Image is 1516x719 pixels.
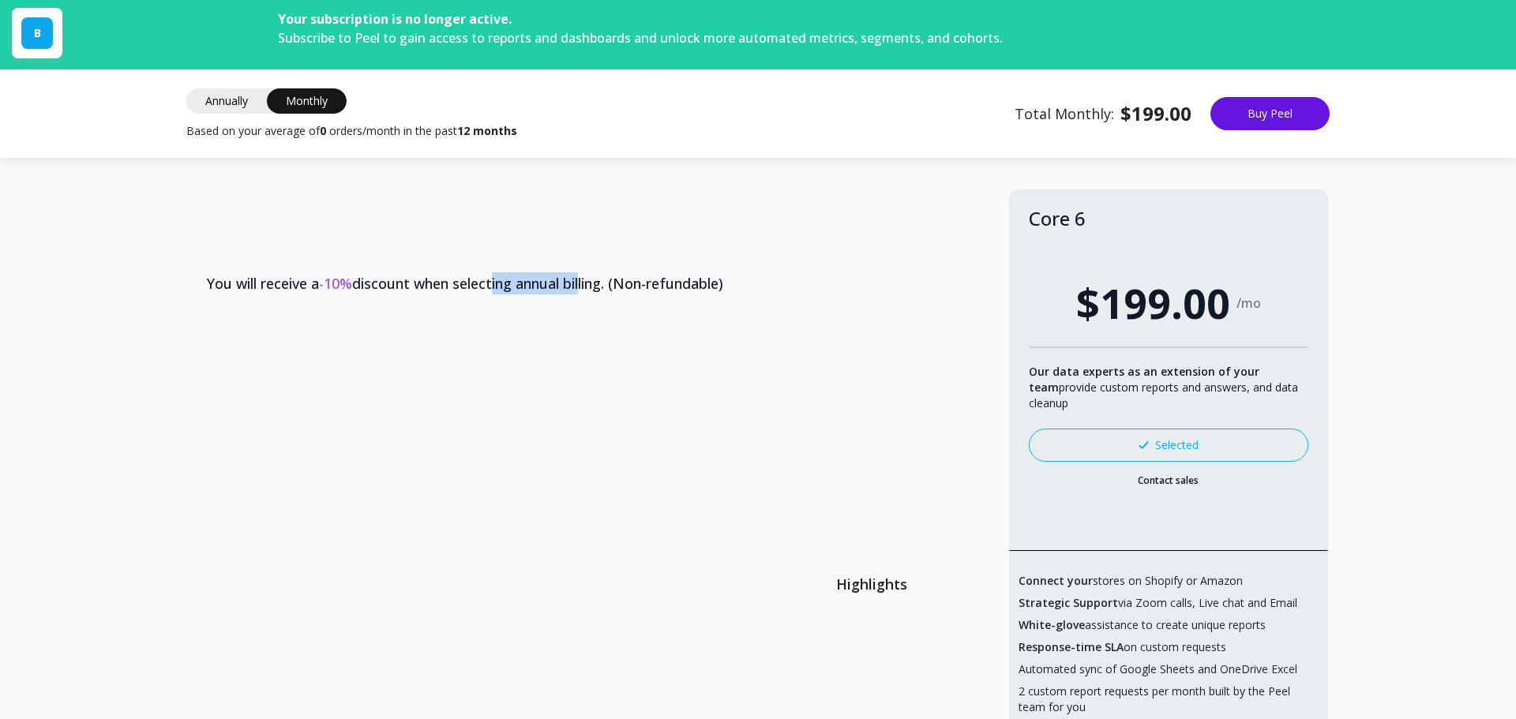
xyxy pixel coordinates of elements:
[1019,639,1226,655] span: on custom requests
[267,88,347,114] span: Monthly
[1139,437,1199,453] div: Selected
[1029,364,1298,410] span: provide custom reports and answers, and data cleanup
[278,29,1003,47] span: Subscribe to Peel to gain access to reports and dashboards and unlock more automated metrics, seg...
[1019,617,1266,633] span: assistance to create unique reports
[188,247,1009,320] th: You will receive a discount when selecting annual billing. (Non-refundable)
[1210,97,1330,130] button: Buy Peel
[1015,101,1191,126] span: Total Monthly:
[186,88,267,114] span: Annually
[1019,661,1297,677] span: Automated sync of Google Sheets and OneDrive Excel
[320,123,326,138] b: 0
[1019,573,1243,589] span: stores on Shopify or Amazon
[1120,101,1191,126] b: $199.00
[457,123,517,138] b: 12 months
[1019,639,1124,654] b: Response-time SLA
[319,274,352,293] span: -10%
[1019,595,1297,611] span: via Zoom calls, Live chat and Email
[1029,474,1308,487] a: Contact sales
[1019,617,1085,632] b: White-glove
[1139,441,1149,449] img: svg+xml;base64,PHN2ZyB3aWR0aD0iMTMiIGhlaWdodD0iMTAiIHZpZXdCb3g9IjAgMCAxMyAxMCIgZmlsbD0ibm9uZSIgeG...
[1236,295,1261,311] span: /mo
[1019,573,1093,588] b: Connect your
[1076,272,1230,334] span: $199.00
[1019,595,1118,610] b: Strategic Support
[1019,683,1319,715] span: 2 custom report requests per month built by the Peel team for you
[1029,209,1308,228] div: Core 6
[34,25,41,41] span: B
[1029,364,1259,395] b: Our data experts as an extension of your team
[186,123,517,139] span: Based on your average of orders/month in the past
[278,10,512,28] span: Your subscription is no longer active.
